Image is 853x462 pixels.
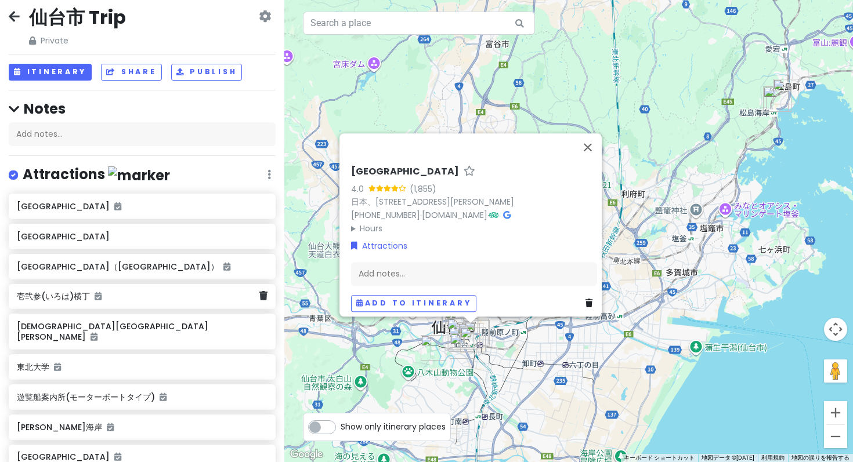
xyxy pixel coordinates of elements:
h2: 仙台市 Trip [29,5,126,30]
summary: Hours [351,222,597,235]
button: ズームアウト [824,425,847,448]
div: 喜助発祥の店 一番町店 [449,326,474,352]
i: Added to itinerary [91,333,97,341]
i: Added to itinerary [114,453,121,461]
div: (1,855) [410,183,436,195]
h6: [GEOGRAPHIC_DATA] [17,201,267,212]
h6: [DEMOGRAPHIC_DATA][GEOGRAPHIC_DATA][PERSON_NAME] [17,321,267,342]
i: Added to itinerary [107,423,114,431]
h6: 壱弐参(いろは)横丁 [17,291,259,301]
h6: [PERSON_NAME]海岸 [17,422,267,432]
a: 地図の誤りを報告する [791,454,850,461]
h6: 東北大学 [17,362,267,372]
div: 松島海岸 [766,86,791,112]
img: Google [287,447,326,462]
div: Add notes... [351,261,597,286]
div: 松島さかな市場 [773,79,798,104]
button: ズームイン [824,401,847,424]
i: Google Maps [503,211,511,219]
div: 4.0 [351,183,368,195]
div: ずんだ茶寮 仙台駅ずんだ小径店 [463,319,489,344]
span: Private [29,34,126,47]
button: 閉じる [574,133,602,161]
i: Added to itinerary [114,202,121,210]
a: 利用規約（新しいタブで開きます） [761,454,785,461]
h6: [GEOGRAPHIC_DATA]（[GEOGRAPHIC_DATA]） [17,261,267,272]
a: 日本、[STREET_ADDRESS][PERSON_NAME] [351,196,514,208]
button: Share [101,64,161,81]
h6: 遊覧船案内所(モーターボートタイプ) [17,392,267,402]
button: 地図のカメラ コントロール [824,318,847,341]
a: Attractions [351,239,407,252]
div: 東北大学 [450,333,475,359]
button: Itinerary [9,64,92,81]
div: 仙台朝市 [458,323,483,348]
span: 地図データ ©[DATE] [702,454,754,461]
i: Added to itinerary [160,393,167,401]
i: Added to itinerary [223,263,230,271]
h4: Attractions [23,165,170,184]
i: Tripadvisor [489,211,498,219]
div: 仙台城跡（青葉城址） [421,335,446,361]
a: Google マップでこの地域を開きます（新しいウィンドウが開きます） [287,447,326,462]
a: Star place [464,166,475,178]
button: 地図上にペグマンをドロップして、ストリートビューを開きます [824,359,847,383]
h6: [GEOGRAPHIC_DATA] [17,452,267,462]
div: Add notes... [9,122,276,147]
h6: [GEOGRAPHIC_DATA] [17,231,267,242]
a: Delete place [259,289,268,304]
div: · · [351,166,597,235]
a: [PHONE_NUMBER] [351,209,420,221]
input: Search a place [303,12,535,35]
button: キーボード ショートカット [624,454,695,462]
div: 定禅寺通 [445,307,471,333]
i: Added to itinerary [54,363,61,371]
div: 遊覧船案内所(モーターボートタイプ) [763,86,789,112]
div: 仙台駅 [464,320,490,345]
button: Add to itinerary [351,295,476,312]
div: ホテルグリーンマーク [460,327,486,352]
h4: Notes [9,100,276,118]
span: Show only itinerary places [341,420,446,433]
i: Added to itinerary [95,292,102,300]
div: 仙台市 [442,303,468,328]
img: marker [108,166,170,184]
a: Delete place [585,297,597,310]
h6: [GEOGRAPHIC_DATA] [351,166,459,178]
a: [DOMAIN_NAME] [422,209,487,221]
div: 壱弐参(いろは)横丁 [447,318,478,350]
button: Publish [171,64,243,81]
